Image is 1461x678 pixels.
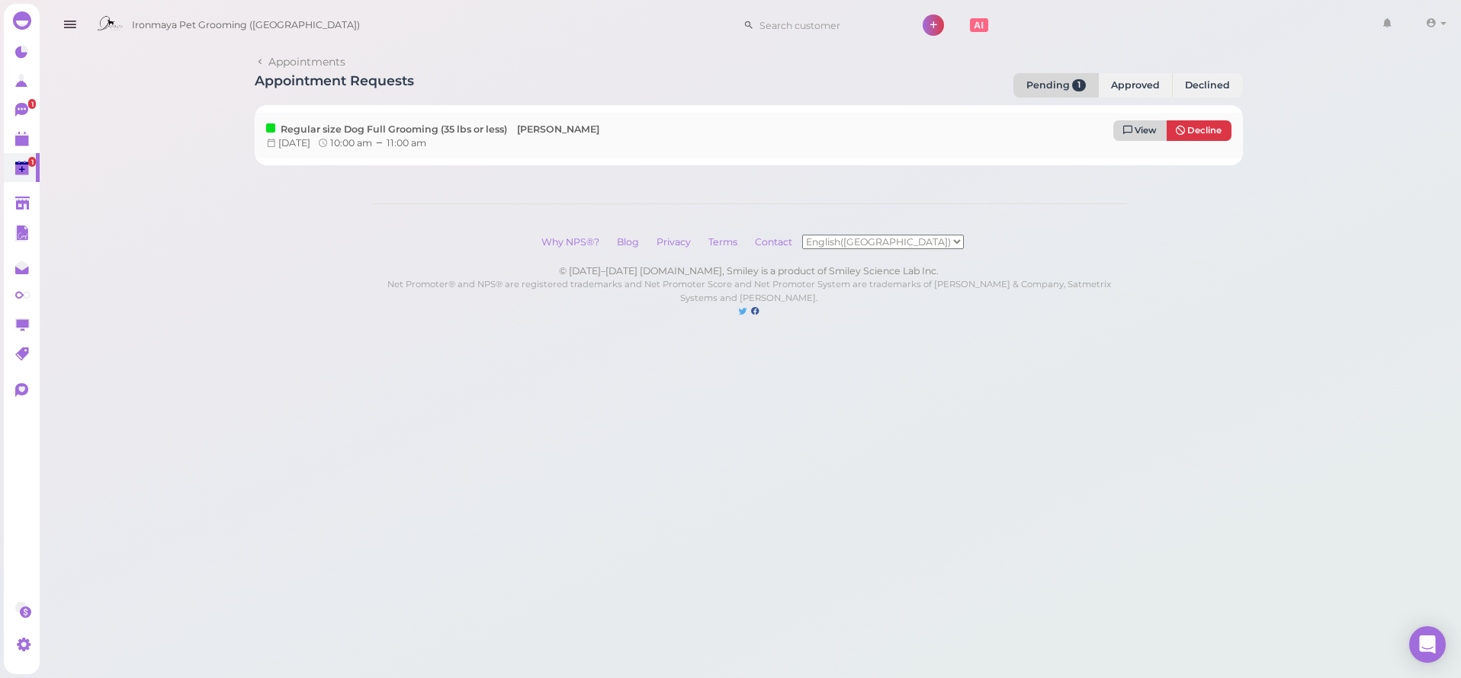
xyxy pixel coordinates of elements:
[266,123,509,135] b: Regular size Dog Full Grooming (35 lbs or less)
[534,236,607,248] a: Why NPS®?
[754,13,902,37] input: Search customer
[1098,73,1173,98] a: Approved
[1187,125,1222,136] span: Decline
[255,54,422,69] a: Appointments
[517,123,599,135] b: [PERSON_NAME]
[132,4,360,46] span: Ironmaya Pet Grooming ([GEOGRAPHIC_DATA])
[255,73,414,98] h1: Appointment Requests
[28,157,36,167] span: 1
[1135,125,1157,136] span: View
[266,136,310,150] div: [DATE]
[387,279,1111,303] small: Net Promoter® and NPS® are registered trademarks and Net Promoter Score and Net Promoter System a...
[1409,626,1446,663] div: Open Intercom Messenger
[1072,79,1086,91] span: 1
[1166,120,1231,141] button: Decline
[330,137,374,149] span: 10:00 am
[747,236,802,248] a: Contact
[4,95,40,124] a: 1
[4,153,40,182] a: 1
[1113,120,1167,141] a: View Request
[609,236,647,248] a: Blog
[387,137,426,149] span: 11:00 am
[28,99,36,109] span: 1
[1013,73,1099,98] a: Pending 1
[701,236,745,248] a: Terms
[649,236,698,248] a: Privacy
[1172,73,1243,98] a: Declined
[371,264,1127,278] div: © [DATE]–[DATE] [DOMAIN_NAME], Smiley is a product of Smiley Science Lab Inc.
